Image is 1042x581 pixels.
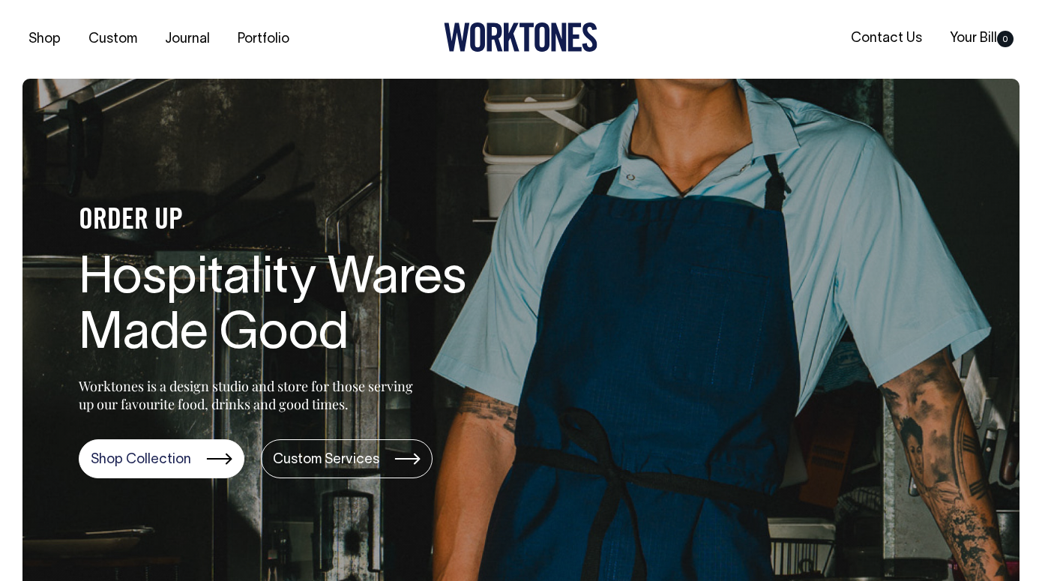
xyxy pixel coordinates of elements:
[845,26,928,51] a: Contact Us
[159,27,216,52] a: Journal
[22,27,67,52] a: Shop
[79,439,244,478] a: Shop Collection
[261,439,433,478] a: Custom Services
[944,26,1020,51] a: Your Bill0
[232,27,295,52] a: Portfolio
[82,27,143,52] a: Custom
[997,31,1014,47] span: 0
[79,252,558,364] h1: Hospitality Wares Made Good
[79,205,558,237] h4: ORDER UP
[79,377,420,413] p: Worktones is a design studio and store for those serving up our favourite food, drinks and good t...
